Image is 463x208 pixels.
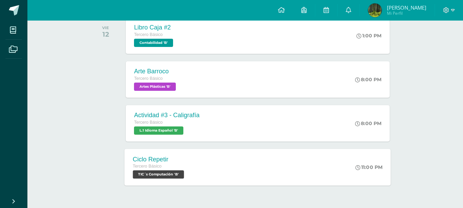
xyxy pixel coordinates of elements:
[134,112,199,119] div: Actividad #3 - Caligrafía
[368,3,382,17] img: 7156044ebbd9da597cb4f05813d6cce3.png
[355,76,381,83] div: 8:00 PM
[387,4,426,11] span: [PERSON_NAME]
[134,83,176,91] span: Artes Plásticas 'B'
[355,120,381,126] div: 8:00 PM
[356,33,381,39] div: 1:00 PM
[134,68,178,75] div: Arte Barroco
[134,24,175,31] div: Libro Caja #2
[134,39,173,47] span: Contabilidad 'B'
[102,25,109,30] div: VIE
[134,126,183,135] span: L.1 Idioma Español 'B'
[356,164,383,170] div: 11:00 PM
[134,120,162,125] span: Tercero Básico
[134,76,162,81] span: Tercero Básico
[102,30,109,38] div: 12
[387,10,426,16] span: Mi Perfil
[133,164,162,169] span: Tercero Básico
[133,170,184,179] span: TIC´s Computación 'B'
[133,156,186,163] div: Ciclo Repetir
[134,32,162,37] span: Tercero Básico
